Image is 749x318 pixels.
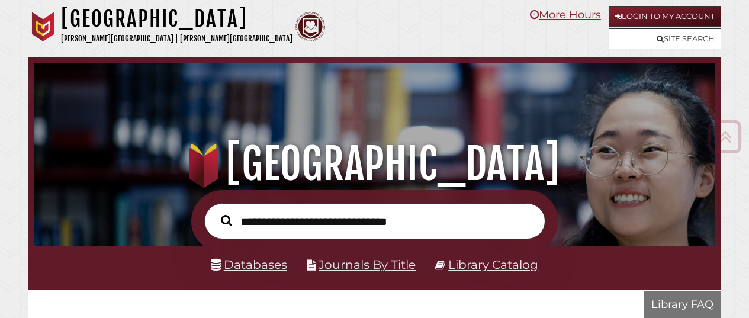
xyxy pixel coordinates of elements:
img: Calvin University [28,12,58,41]
a: Databases [211,257,287,272]
button: Search [215,212,238,229]
h1: [GEOGRAPHIC_DATA] [61,6,292,32]
a: Library Catalog [448,257,538,272]
a: More Hours [530,8,601,21]
a: Login to My Account [609,6,721,27]
a: Back to Top [703,127,746,146]
p: [PERSON_NAME][GEOGRAPHIC_DATA] | [PERSON_NAME][GEOGRAPHIC_DATA] [61,32,292,46]
a: Site Search [609,28,721,49]
a: Journals By Title [319,257,416,272]
h1: [GEOGRAPHIC_DATA] [45,138,703,190]
img: Calvin Theological Seminary [295,12,325,41]
i: Search [221,214,232,226]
